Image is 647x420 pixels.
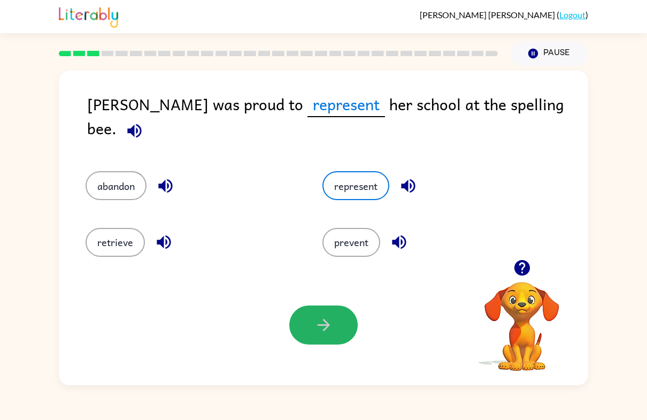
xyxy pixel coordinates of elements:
button: retrieve [86,228,145,257]
span: [PERSON_NAME] [PERSON_NAME] [420,10,557,20]
button: represent [322,171,389,200]
button: prevent [322,228,380,257]
video: Your browser must support playing .mp4 files to use Literably. Please try using another browser. [468,265,575,372]
span: represent [307,92,385,117]
button: Pause [511,41,588,66]
img: Literably [59,4,118,28]
a: Logout [559,10,586,20]
div: ( ) [420,10,588,20]
button: abandon [86,171,147,200]
div: [PERSON_NAME] was proud to her school at the spelling bee. [87,92,588,150]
